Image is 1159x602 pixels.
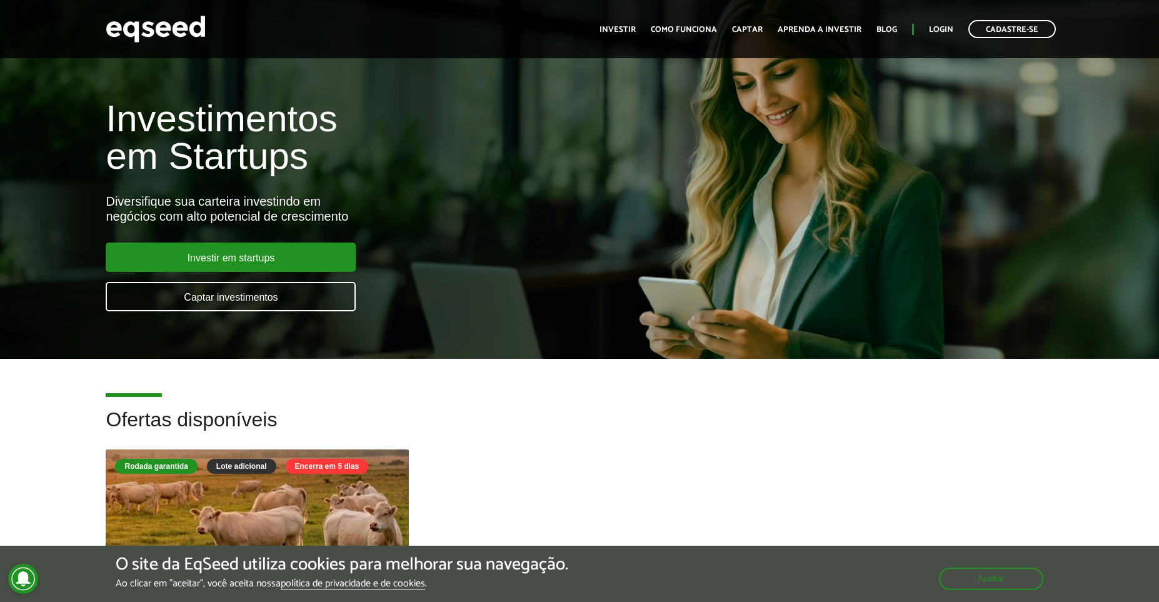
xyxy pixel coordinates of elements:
a: Captar [732,26,763,34]
a: Login [929,26,953,34]
div: Encerra em 5 dias [286,459,369,474]
div: Rodada garantida [115,459,197,474]
div: Lote adicional [207,459,276,474]
a: política de privacidade e de cookies [281,579,425,589]
h5: O site da EqSeed utiliza cookies para melhorar sua navegação. [116,555,568,574]
a: Investir em startups [106,243,356,272]
a: Como funciona [651,26,717,34]
h1: Investimentos em Startups [106,100,666,175]
h2: Ofertas disponíveis [106,409,1053,449]
a: Cadastre-se [968,20,1056,38]
p: Ao clicar em "aceitar", você aceita nossa . [116,578,568,589]
a: Captar investimentos [106,282,356,311]
div: Diversifique sua carteira investindo em negócios com alto potencial de crescimento [106,194,666,224]
a: Blog [876,26,897,34]
img: EqSeed [106,13,206,46]
a: Investir [600,26,636,34]
button: Aceitar [939,568,1043,590]
a: Aprenda a investir [778,26,861,34]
